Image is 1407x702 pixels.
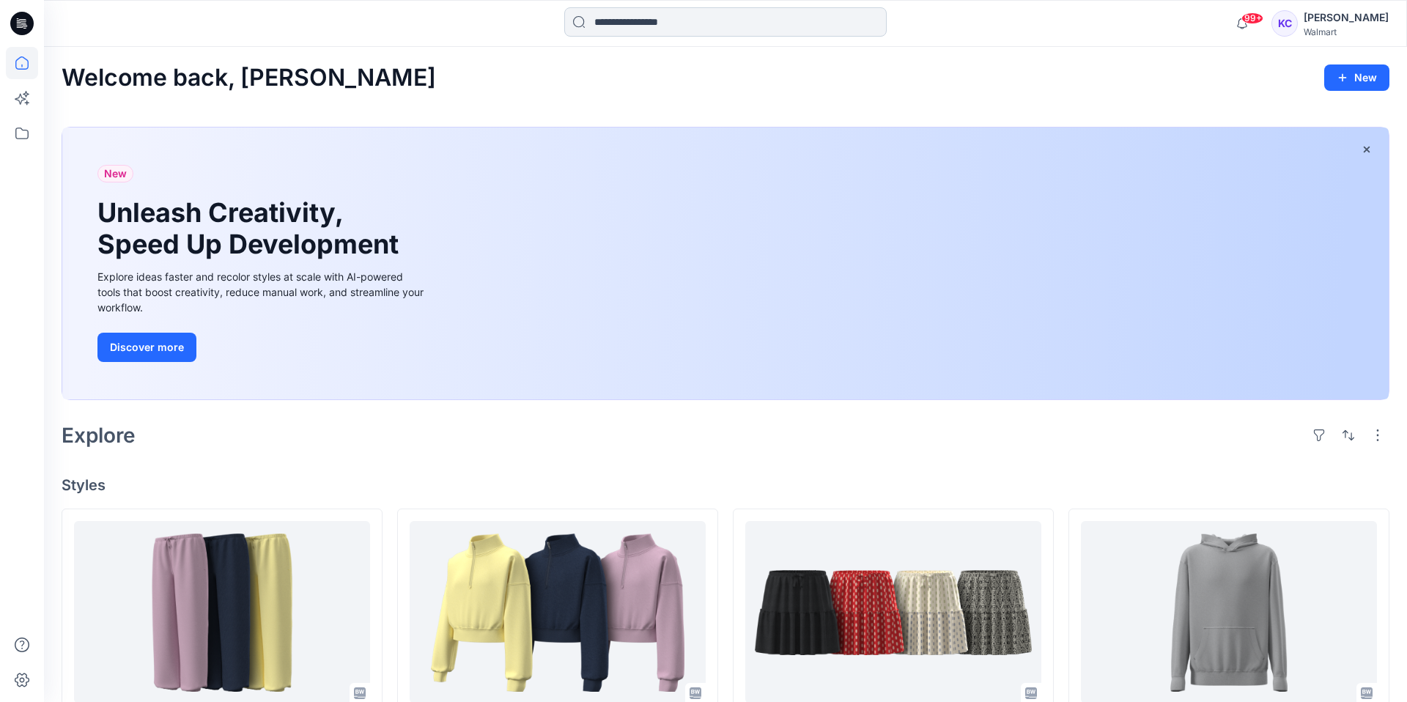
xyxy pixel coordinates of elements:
[1324,64,1389,91] button: New
[1304,26,1389,37] div: Walmart
[62,424,136,447] h2: Explore
[1271,10,1298,37] div: KC
[97,333,427,362] a: Discover more
[104,165,127,182] span: New
[1241,12,1263,24] span: 99+
[97,333,196,362] button: Discover more
[1304,9,1389,26] div: [PERSON_NAME]
[62,64,436,92] h2: Welcome back, [PERSON_NAME]
[62,476,1389,494] h4: Styles
[97,269,427,315] div: Explore ideas faster and recolor styles at scale with AI-powered tools that boost creativity, red...
[97,197,405,260] h1: Unleash Creativity, Speed Up Development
